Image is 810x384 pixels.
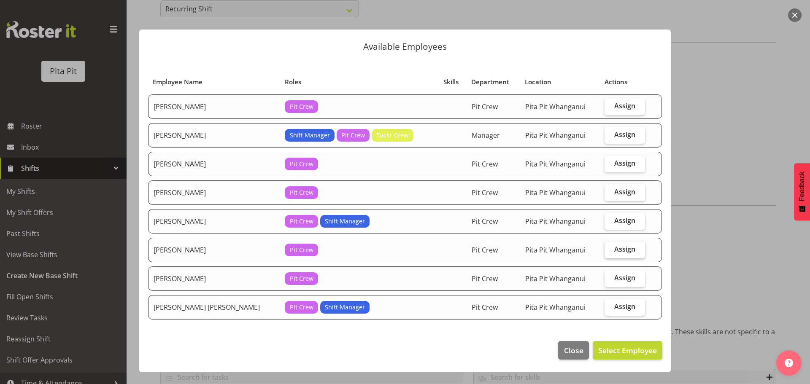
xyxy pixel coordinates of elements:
[341,131,365,140] span: Pit Crew
[472,245,498,255] span: Pit Crew
[325,217,365,226] span: Shift Manager
[525,102,586,111] span: Pita Pit Whanganui
[148,209,280,234] td: [PERSON_NAME]
[614,302,635,311] span: Assign
[798,172,806,201] span: Feedback
[472,102,498,111] span: Pit Crew
[525,217,586,226] span: Pita Pit Whanganui
[614,274,635,282] span: Assign
[148,238,280,262] td: [PERSON_NAME]
[605,77,627,87] span: Actions
[558,341,589,360] button: Close
[290,274,313,283] span: Pit Crew
[325,303,365,312] span: Shift Manager
[472,188,498,197] span: Pit Crew
[290,303,313,312] span: Pit Crew
[472,274,498,283] span: Pit Crew
[148,152,280,176] td: [PERSON_NAME]
[148,266,280,291] td: [PERSON_NAME]
[290,159,313,169] span: Pit Crew
[525,131,586,140] span: Pita Pit Whanganui
[148,42,662,51] p: Available Employees
[614,159,635,167] span: Assign
[290,188,313,197] span: Pit Crew
[148,180,280,205] td: [PERSON_NAME]
[598,345,657,355] span: Select Employee
[785,359,793,367] img: help-xxl-2.png
[376,131,408,140] span: Tuckr Crew
[472,303,498,312] span: Pit Crew
[290,102,313,111] span: Pit Crew
[593,341,662,360] button: Select Employee
[148,94,280,119] td: [PERSON_NAME]
[525,274,586,283] span: Pita Pit Whanganui
[148,123,280,148] td: [PERSON_NAME]
[614,130,635,139] span: Assign
[285,77,301,87] span: Roles
[525,245,586,255] span: Pita Pit Whanganui
[564,345,583,356] span: Close
[472,159,498,169] span: Pit Crew
[525,77,551,87] span: Location
[148,295,280,320] td: [PERSON_NAME] [PERSON_NAME]
[525,303,586,312] span: Pita Pit Whanganui
[443,77,459,87] span: Skills
[472,131,500,140] span: Manager
[525,188,586,197] span: Pita Pit Whanganui
[614,216,635,225] span: Assign
[290,217,313,226] span: Pit Crew
[290,131,330,140] span: Shift Manager
[153,77,202,87] span: Employee Name
[614,188,635,196] span: Assign
[472,217,498,226] span: Pit Crew
[614,245,635,253] span: Assign
[525,159,586,169] span: Pita Pit Whanganui
[614,102,635,110] span: Assign
[290,245,313,255] span: Pit Crew
[471,77,509,87] span: Department
[794,163,810,220] button: Feedback - Show survey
